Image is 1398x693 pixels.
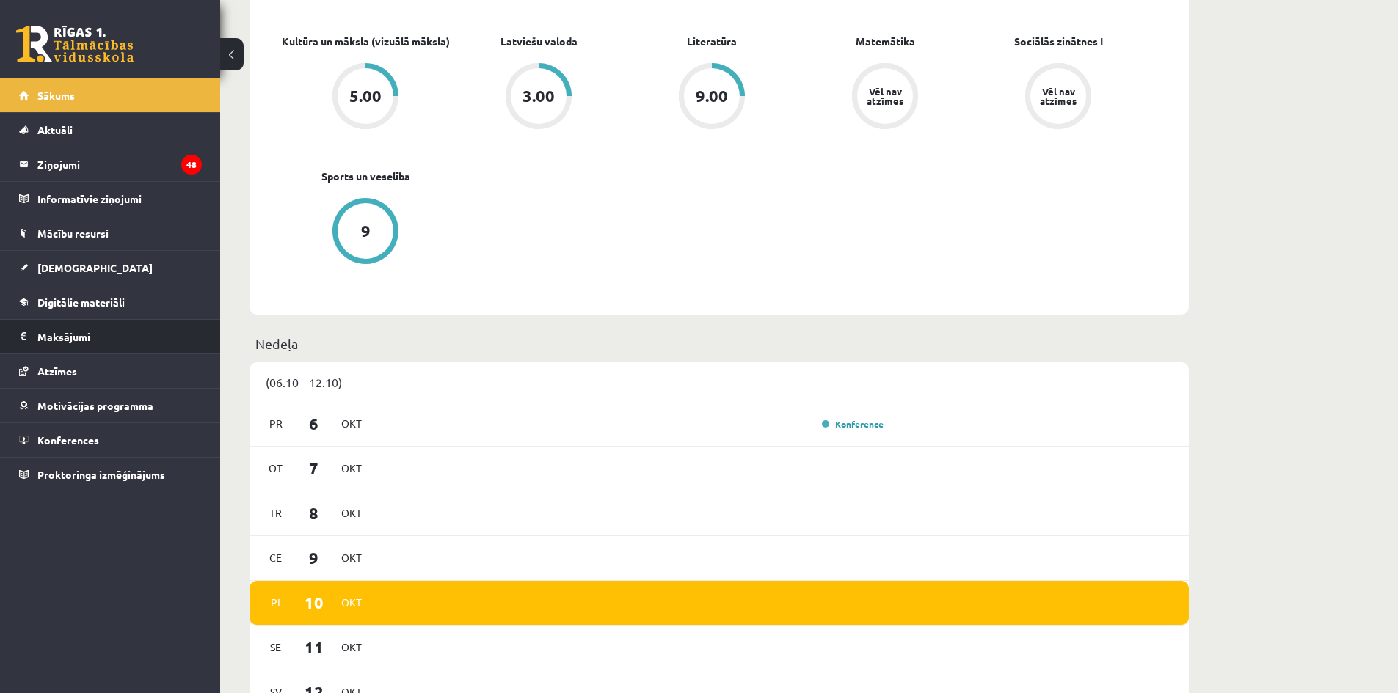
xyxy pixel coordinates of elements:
a: Sports un veselība [321,169,410,184]
span: 8 [291,501,337,525]
div: 9 [361,223,371,239]
a: Vēl nav atzīmes [972,63,1145,132]
legend: Maksājumi [37,320,202,353]
a: Informatīvie ziņojumi [19,182,202,216]
a: Rīgas 1. Tālmācības vidusskola [16,26,134,62]
span: Digitālie materiāli [37,296,125,309]
a: Motivācijas programma [19,389,202,422]
span: [DEMOGRAPHIC_DATA] [37,261,153,274]
div: 9.00 [696,88,728,104]
div: 3.00 [523,88,555,104]
a: 5.00 [279,63,452,132]
a: Mācību resursi [19,216,202,250]
a: Kultūra un māksla (vizuālā māksla) [282,34,450,49]
span: Aktuāli [37,123,73,136]
span: Atzīmes [37,364,77,378]
legend: Informatīvie ziņojumi [37,182,202,216]
a: Vēl nav atzīmes [798,63,972,132]
legend: Ziņojumi [37,147,202,181]
span: Okt [336,636,367,659]
span: Pr [261,412,291,435]
span: Pi [261,591,291,614]
div: Vēl nav atzīmes [864,87,906,106]
a: [DEMOGRAPHIC_DATA] [19,251,202,285]
span: Ot [261,457,291,480]
span: Okt [336,412,367,435]
i: 48 [181,155,202,175]
span: Tr [261,502,291,524]
span: 11 [291,635,337,659]
div: Vēl nav atzīmes [1038,87,1079,106]
a: 9.00 [625,63,798,132]
span: 7 [291,456,337,480]
span: 10 [291,590,337,615]
a: Atzīmes [19,354,202,388]
a: Maksājumi [19,320,202,353]
div: 5.00 [349,88,382,104]
span: Okt [336,502,367,524]
span: Se [261,636,291,659]
span: Konferences [37,433,99,447]
a: Sākums [19,78,202,112]
a: Aktuāli [19,113,202,147]
a: Konferences [19,423,202,457]
a: Latviešu valoda [500,34,578,49]
a: Proktoringa izmēģinājums [19,458,202,491]
a: 3.00 [452,63,625,132]
span: 9 [291,546,337,570]
span: Sākums [37,89,75,102]
a: Konference [822,418,884,430]
a: Sociālās zinātnes I [1014,34,1103,49]
a: 9 [279,198,452,267]
span: Okt [336,591,367,614]
a: Matemātika [856,34,915,49]
a: Ziņojumi48 [19,147,202,181]
span: Okt [336,546,367,569]
p: Nedēļa [255,334,1183,353]
a: Digitālie materiāli [19,285,202,319]
span: Ce [261,546,291,569]
span: 6 [291,411,337,436]
span: Motivācijas programma [37,399,153,412]
div: (06.10 - 12.10) [250,362,1189,402]
span: Mācību resursi [37,227,109,240]
a: Literatūra [687,34,737,49]
span: Proktoringa izmēģinājums [37,468,165,481]
span: Okt [336,457,367,480]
